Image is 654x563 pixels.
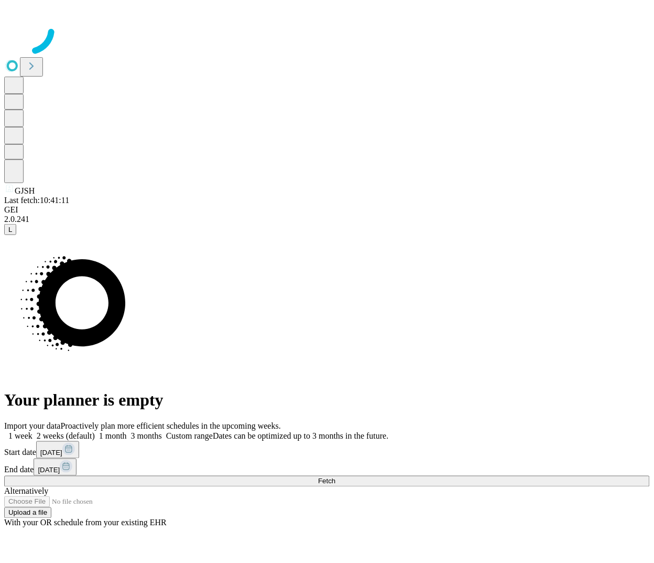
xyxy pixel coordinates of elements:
[8,432,32,441] span: 1 week
[4,421,61,430] span: Import your data
[38,466,60,474] span: [DATE]
[15,186,35,195] span: GJSH
[4,196,69,205] span: Last fetch: 10:41:11
[4,224,16,235] button: L
[4,518,167,527] span: With your OR schedule from your existing EHR
[4,507,51,518] button: Upload a file
[99,432,127,441] span: 1 month
[131,432,162,441] span: 3 months
[8,226,12,233] span: L
[4,390,650,410] h1: Your planner is empty
[318,477,335,485] span: Fetch
[4,205,650,215] div: GEI
[36,441,79,459] button: [DATE]
[166,432,213,441] span: Custom range
[4,215,650,224] div: 2.0.241
[4,459,650,476] div: End date
[37,432,95,441] span: 2 weeks (default)
[61,421,281,430] span: Proactively plan more efficient schedules in the upcoming weeks.
[34,459,77,476] button: [DATE]
[4,487,48,496] span: Alternatively
[4,441,650,459] div: Start date
[213,432,388,441] span: Dates can be optimized up to 3 months in the future.
[40,449,62,457] span: [DATE]
[4,476,650,487] button: Fetch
